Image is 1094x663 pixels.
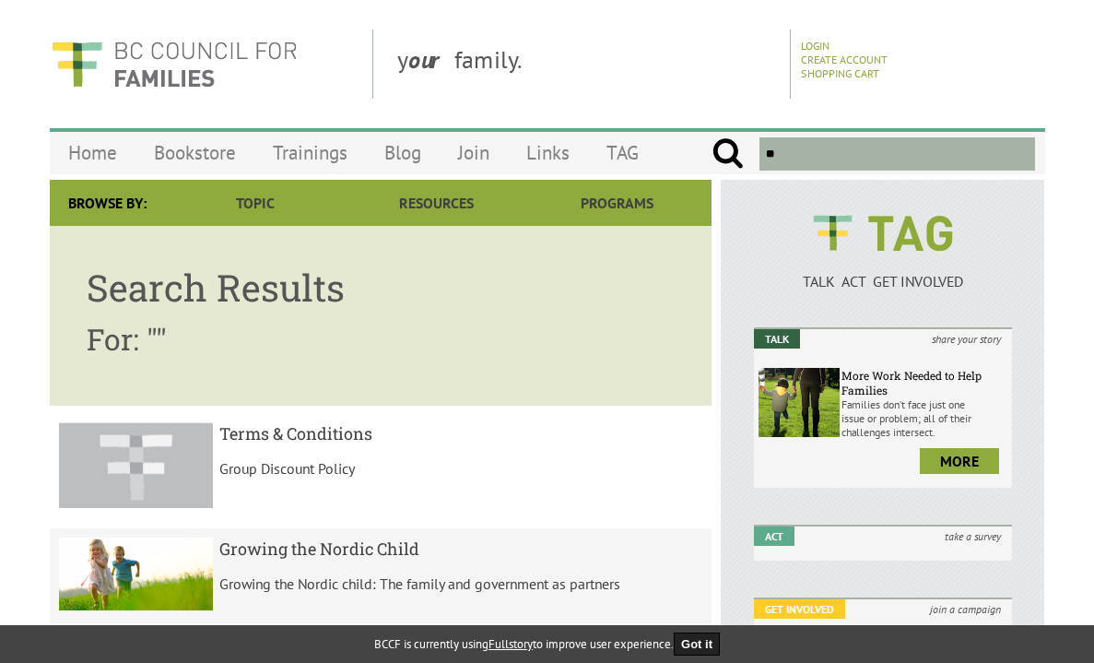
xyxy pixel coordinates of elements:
[526,180,707,226] a: Programs
[754,599,845,619] em: Get Involved
[588,131,657,174] a: TAG
[135,131,254,174] a: Bookstore
[219,574,702,593] p: Growing the Nordic child: The family and government as partners
[165,180,346,226] a: Topic
[754,272,1013,290] p: TALK ACT GET INVOLVED
[219,538,702,560] h5: Growing the Nordic Child
[919,599,1012,619] i: join a campaign
[674,633,720,656] button: Got it
[219,422,702,444] h5: Terms & Conditions
[801,53,888,66] a: Create Account
[921,329,1012,349] i: share your story
[50,528,712,622] a: result.title Growing the Nordic Child Growing the Nordic child: The family and government as part...
[408,44,454,75] strong: our
[366,131,440,174] a: Blog
[440,131,508,174] a: Join
[254,131,366,174] a: Trainings
[800,198,966,268] img: BCCF's TAG Logo
[508,131,588,174] a: Links
[50,180,165,226] div: Browse By:
[50,131,135,174] a: Home
[488,636,533,652] a: Fullstory
[754,527,794,546] em: Act
[841,368,1007,397] h6: More Work Needed to Help Families
[87,263,675,312] h1: Search Results
[87,319,675,359] h2: For: ""
[219,459,702,478] p: Group Discount Policy
[754,254,1013,290] a: TALK ACT GET INVOLVED
[346,180,526,226] a: Resources
[59,538,214,610] img: result.title
[50,413,712,522] a: result.title Terms & Conditions Group Discount Policy
[754,329,800,349] em: Talk
[841,397,1007,439] p: Families don’t face just one issue or problem; all of their challenges intersect.
[382,30,791,99] div: y family.
[934,527,1012,546] i: take a survey
[920,448,999,474] a: more
[59,422,214,509] img: result.title
[801,66,879,80] a: Shopping Cart
[712,137,744,171] input: Submit
[50,30,299,99] img: BC Council for FAMILIES
[801,39,829,53] a: Login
